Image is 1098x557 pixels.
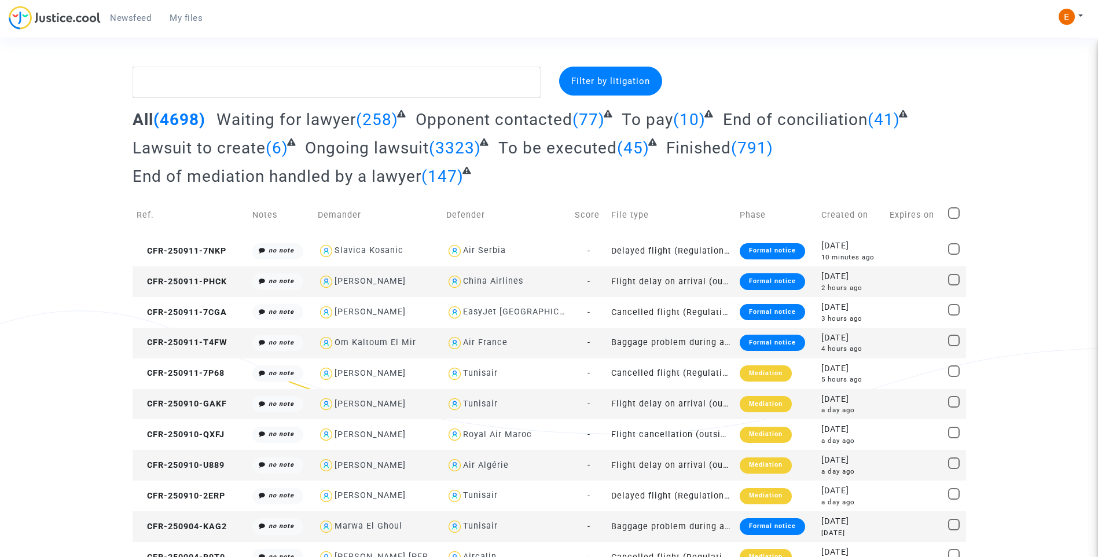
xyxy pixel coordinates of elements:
[335,521,402,531] div: Marwa El Ghoul
[416,110,572,129] span: Opponent contacted
[1059,9,1075,25] img: ACg8ocIeiFvHKe4dA5oeRFd_CiCnuxWUEc1A2wYhRJE3TTWt=s96-c
[446,335,463,351] img: icon-user.svg
[269,430,294,438] i: no note
[446,426,463,443] img: icon-user.svg
[153,110,205,129] span: (4698)
[723,110,868,129] span: End of conciliation
[463,521,498,531] div: Tunisair
[318,273,335,290] img: icon-user.svg
[137,399,227,409] span: CFR-250910-GAKF
[607,297,736,328] td: Cancelled flight (Regulation EC 261/2004)
[446,304,463,321] img: icon-user.svg
[318,518,335,535] img: icon-user.svg
[335,338,416,347] div: Om Kaltoum El Mir
[446,488,463,504] img: icon-user.svg
[607,450,736,481] td: Flight delay on arrival (outside of EU - Montreal Convention)
[622,110,673,129] span: To pay
[216,110,356,129] span: Waiting for lawyer
[821,270,882,283] div: [DATE]
[463,338,508,347] div: Air France
[587,307,590,317] span: -
[137,430,225,439] span: CFR-250910-QXFJ
[101,9,160,27] a: Newsfeed
[269,461,294,468] i: no note
[318,243,335,259] img: icon-user.svg
[821,393,882,406] div: [DATE]
[821,375,882,384] div: 5 hours ago
[335,307,406,317] div: [PERSON_NAME]
[740,427,792,443] div: Mediation
[110,13,151,23] span: Newsfeed
[137,522,227,532] span: CFR-250904-KAG2
[607,266,736,297] td: Flight delay on arrival (outside of EU - Montreal Convention)
[587,460,590,470] span: -
[572,110,605,129] span: (77)
[442,195,571,236] td: Defender
[137,338,227,347] span: CFR-250911-T4FW
[607,236,736,266] td: Delayed flight (Regulation EC 261/2004)
[133,195,249,236] td: Ref.
[740,488,792,504] div: Mediation
[607,358,736,389] td: Cancelled flight (Regulation EC 261/2004)
[821,283,882,293] div: 2 hours ago
[446,243,463,259] img: icon-user.svg
[617,138,649,157] span: (45)
[498,138,617,157] span: To be executed
[821,301,882,314] div: [DATE]
[269,308,294,316] i: no note
[269,492,294,499] i: no note
[587,277,590,287] span: -
[266,138,288,157] span: (6)
[463,245,506,255] div: Air Serbia
[446,365,463,382] img: icon-user.svg
[137,246,226,256] span: CFR-250911-7NKP
[817,195,886,236] td: Created on
[587,399,590,409] span: -
[248,195,314,236] td: Notes
[269,277,294,285] i: no note
[740,304,805,320] div: Formal notice
[463,368,498,378] div: Tunisair
[170,13,203,23] span: My files
[318,426,335,443] img: icon-user.svg
[587,338,590,347] span: -
[821,314,882,324] div: 3 hours ago
[269,522,294,530] i: no note
[356,110,398,129] span: (258)
[318,304,335,321] img: icon-user.svg
[740,396,792,412] div: Mediation
[587,430,590,439] span: -
[821,362,882,375] div: [DATE]
[587,522,590,532] span: -
[571,195,607,236] td: Score
[318,335,335,351] img: icon-user.svg
[587,246,590,256] span: -
[463,399,498,409] div: Tunisair
[607,419,736,450] td: Flight cancellation (outside of EU - Montreal Convention)
[607,195,736,236] td: File type
[446,457,463,474] img: icon-user.svg
[587,491,590,501] span: -
[133,110,153,129] span: All
[740,243,805,259] div: Formal notice
[821,423,882,436] div: [DATE]
[740,335,805,351] div: Formal notice
[821,252,882,262] div: 10 minutes ago
[821,344,882,354] div: 4 hours ago
[269,369,294,377] i: no note
[821,497,882,507] div: a day ago
[463,460,509,470] div: Air Algérie
[446,396,463,413] img: icon-user.svg
[429,138,481,157] span: (3323)
[821,485,882,497] div: [DATE]
[335,430,406,439] div: [PERSON_NAME]
[269,339,294,346] i: no note
[821,515,882,528] div: [DATE]
[335,368,406,378] div: [PERSON_NAME]
[335,245,403,255] div: Slavica Kosanic
[607,328,736,358] td: Baggage problem during a flight
[133,167,421,186] span: End of mediation handled by a lawyer
[740,273,805,290] div: Formal notice
[463,490,498,500] div: Tunisair
[318,488,335,504] img: icon-user.svg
